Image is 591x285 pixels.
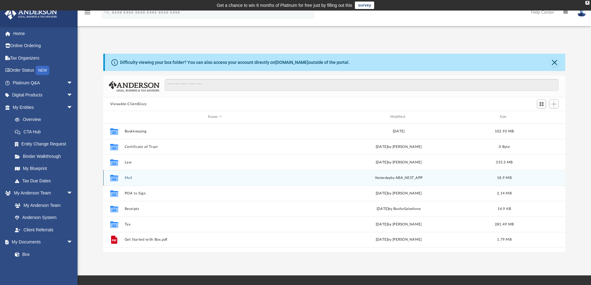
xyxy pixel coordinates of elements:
[124,145,305,149] button: Certificate of Trust
[3,7,59,20] img: Anderson Advisors Platinum Portal
[495,222,514,226] span: 281.49 MB
[308,206,489,212] div: [DATE] by BoxforSalesforce
[308,190,489,196] div: [DATE] by [PERSON_NAME]
[110,101,147,107] button: Viewable-ClientDocs
[497,238,512,241] span: 1.79 MB
[275,60,308,65] a: [DOMAIN_NAME]
[308,128,489,134] div: [DATE]
[308,114,489,120] div: Modified
[519,114,563,120] div: id
[497,207,511,210] span: 14.9 KB
[67,236,79,249] span: arrow_drop_down
[67,77,79,89] span: arrow_drop_down
[496,160,513,164] span: 355.3 MB
[9,138,82,150] a: Entity Change Request
[84,9,91,16] i: menu
[577,8,586,17] img: User Pic
[165,79,558,91] input: Search files and folders
[549,100,559,108] button: Add
[120,59,350,66] div: Difficulty viewing your box folder? You can also access your account directly on outside of the p...
[9,224,79,236] a: Client Referrals
[124,238,305,242] button: Get Started with Box.pdf
[4,27,82,40] a: Home
[4,236,79,248] a: My Documentsarrow_drop_down
[495,129,514,133] span: 102.93 MB
[124,207,305,211] button: Receipts
[124,176,305,180] button: Mail
[375,176,391,179] span: yesterday
[9,150,82,163] a: Binder Walkthrough
[103,123,566,252] div: grid
[4,64,82,77] a: Order StatusNEW
[124,114,305,120] div: Name
[355,2,374,9] a: survey
[537,100,546,108] button: Switch to Grid View
[492,114,517,120] div: Size
[9,175,82,187] a: Tax Due Dates
[9,212,79,224] a: Anderson System
[499,145,510,148] span: 0 Byte
[308,175,489,180] div: by ABA_NEST_APP
[9,126,82,138] a: CTA Hub
[9,163,79,175] a: My Blueprint
[36,66,49,75] div: NEW
[217,2,352,9] div: Get a chance to win 6 months of Platinum for free just by filling out this
[124,160,305,164] button: Law
[4,101,82,114] a: My Entitiesarrow_drop_down
[84,12,91,16] a: menu
[4,52,82,64] a: Tax Organizers
[67,101,79,114] span: arrow_drop_down
[124,222,305,226] button: Tax
[585,1,589,5] div: close
[550,58,559,67] button: Close
[124,191,305,195] button: POA to Sign
[67,89,79,102] span: arrow_drop_down
[4,77,82,89] a: Platinum Q&Aarrow_drop_down
[308,221,489,227] div: [DATE] by [PERSON_NAME]
[9,248,76,261] a: Box
[9,199,76,212] a: My Anderson Team
[104,8,110,15] i: search
[4,40,82,52] a: Online Ordering
[308,144,489,149] div: [DATE] by [PERSON_NAME]
[67,187,79,200] span: arrow_drop_down
[497,191,512,195] span: 2.14 MB
[308,159,489,165] div: [DATE] by [PERSON_NAME]
[9,114,82,126] a: Overview
[497,176,512,179] span: 18.9 MB
[4,187,79,199] a: My Anderson Teamarrow_drop_down
[106,114,122,120] div: id
[9,261,79,273] a: Meeting Minutes
[4,89,82,101] a: Digital Productsarrow_drop_down
[308,237,489,243] div: [DATE] by [PERSON_NAME]
[124,129,305,133] button: Bookkeeping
